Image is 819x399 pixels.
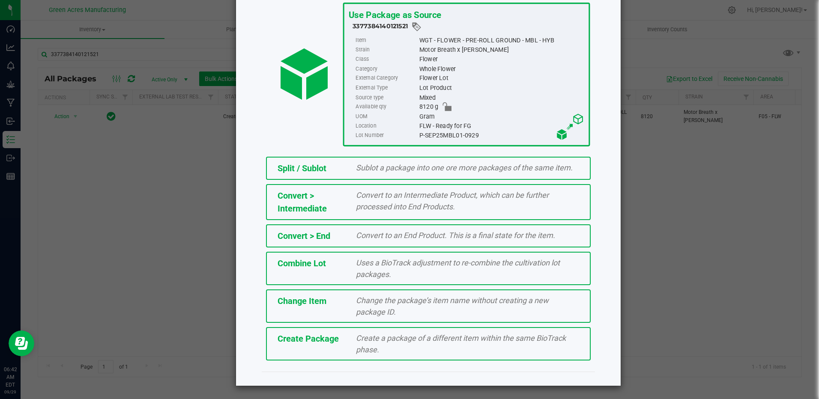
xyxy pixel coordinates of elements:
[356,333,566,354] span: Create a package of a different item within the same BioTrack phase.
[348,9,441,20] span: Use Package as Source
[356,258,560,279] span: Uses a BioTrack adjustment to re-combine the cultivation lot packages.
[278,191,327,214] span: Convert > Intermediate
[419,83,584,92] div: Lot Product
[278,231,330,241] span: Convert > End
[278,163,326,173] span: Split / Sublot
[356,112,417,121] label: UOM
[278,258,326,268] span: Combine Lot
[356,93,417,102] label: Source type
[356,74,417,83] label: External Category
[9,331,34,356] iframe: Resource center
[356,45,417,54] label: Strain
[356,64,417,74] label: Category
[419,64,584,74] div: Whole Flower
[419,112,584,121] div: Gram
[356,55,417,64] label: Class
[419,36,584,45] div: WGT - FLOWER - PRE-ROLL GROUND - MBL - HYB
[356,231,555,240] span: Convert to an End Product. This is a final state for the item.
[356,296,549,316] span: Change the package’s item name without creating a new package ID.
[419,74,584,83] div: Flower Lot
[356,83,417,92] label: External Type
[278,296,326,306] span: Change Item
[356,36,417,45] label: Item
[419,93,584,102] div: Mixed
[278,333,339,344] span: Create Package
[353,21,584,32] div: 3377384140121521
[356,131,417,140] label: Lot Number
[419,45,584,54] div: Motor Breath x [PERSON_NAME]
[419,55,584,64] div: Flower
[419,102,438,112] span: 8120 g
[356,121,417,131] label: Location
[419,131,584,140] div: P-SEP25MBL01-0929
[356,191,549,211] span: Convert to an Intermediate Product, which can be further processed into End Products.
[356,163,573,172] span: Sublot a package into one ore more packages of the same item.
[356,102,417,112] label: Available qty
[419,121,584,131] div: FLW - Ready for FG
